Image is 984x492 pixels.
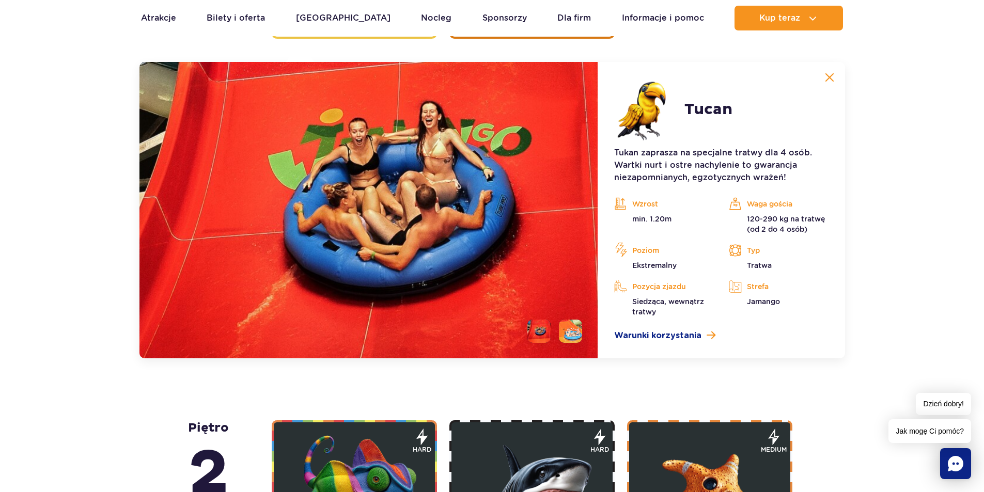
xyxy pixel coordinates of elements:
a: Atrakcje [141,6,176,30]
button: Kup teraz [735,6,843,30]
a: Dla firm [557,6,591,30]
p: Ekstremalny [614,260,713,271]
span: Jak mogę Ci pomóc? [888,419,971,443]
span: Warunki korzystania [614,329,701,342]
p: Waga gościa [729,196,828,212]
span: Kup teraz [759,13,800,23]
img: 683e9e3786a57738606523.png [614,78,676,140]
a: [GEOGRAPHIC_DATA] [296,6,391,30]
span: hard [413,445,431,454]
p: Tratwa [729,260,828,271]
span: Dzień dobry! [916,393,971,415]
h2: Tucan [684,100,732,119]
div: Chat [940,448,971,479]
a: Sponsorzy [482,6,527,30]
a: Informacje i pomoc [622,6,704,30]
a: Warunki korzystania [614,329,828,342]
p: Poziom [614,243,713,258]
a: Bilety i oferta [207,6,265,30]
span: medium [761,445,787,454]
p: Wzrost [614,196,713,212]
p: Jamango [729,296,828,307]
p: min. 1.20m [614,214,713,224]
p: Pozycja zjazdu [614,279,713,294]
p: Strefa [729,279,828,294]
p: Typ [729,243,828,258]
p: Siedząca, wewnątrz tratwy [614,296,713,317]
p: 120-290 kg na tratwę (od 2 do 4 osób) [729,214,828,234]
p: Tukan zaprasza na specjalne tratwy dla 4 osób. Wartki nurt i ostre nachylenie to gwarancja niezap... [614,147,828,184]
a: Nocleg [421,6,451,30]
span: hard [590,445,609,454]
